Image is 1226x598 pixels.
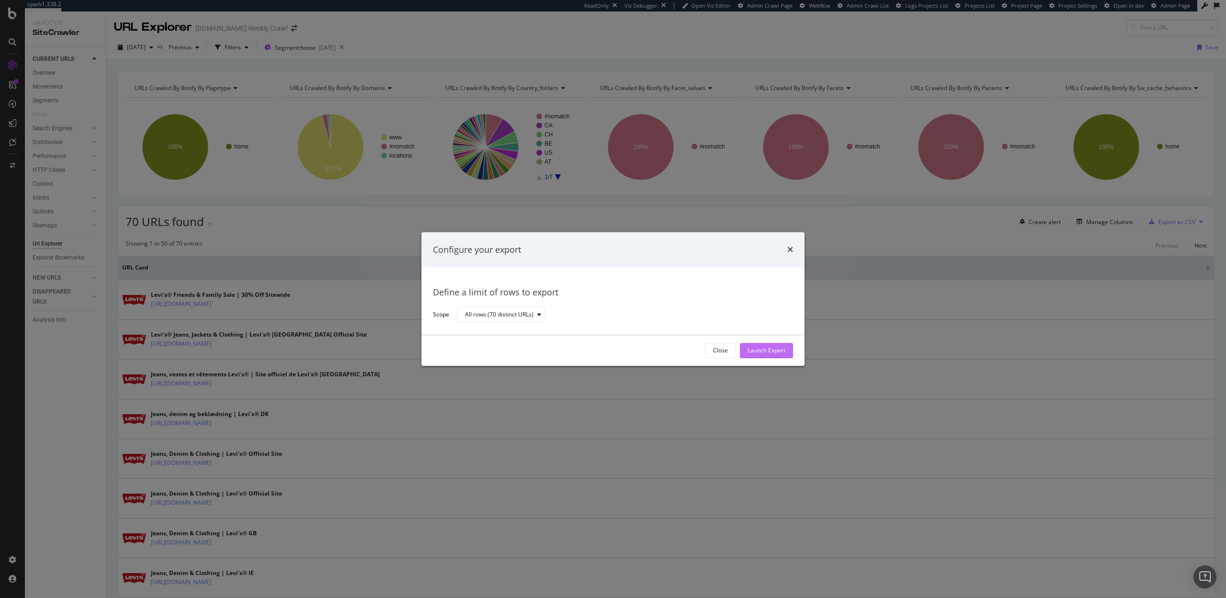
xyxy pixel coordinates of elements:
[705,343,736,358] button: Close
[1193,565,1216,588] div: Open Intercom Messenger
[465,312,534,318] div: All rows (70 distinct URLs)
[433,244,521,256] div: Configure your export
[421,232,805,366] div: modal
[787,244,793,256] div: times
[457,307,545,323] button: All rows (70 distinct URLs)
[433,287,793,299] div: Define a limit of rows to export
[740,343,793,358] button: Launch Export
[433,310,449,321] label: Scope
[713,347,728,355] div: Close
[748,347,785,355] div: Launch Export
